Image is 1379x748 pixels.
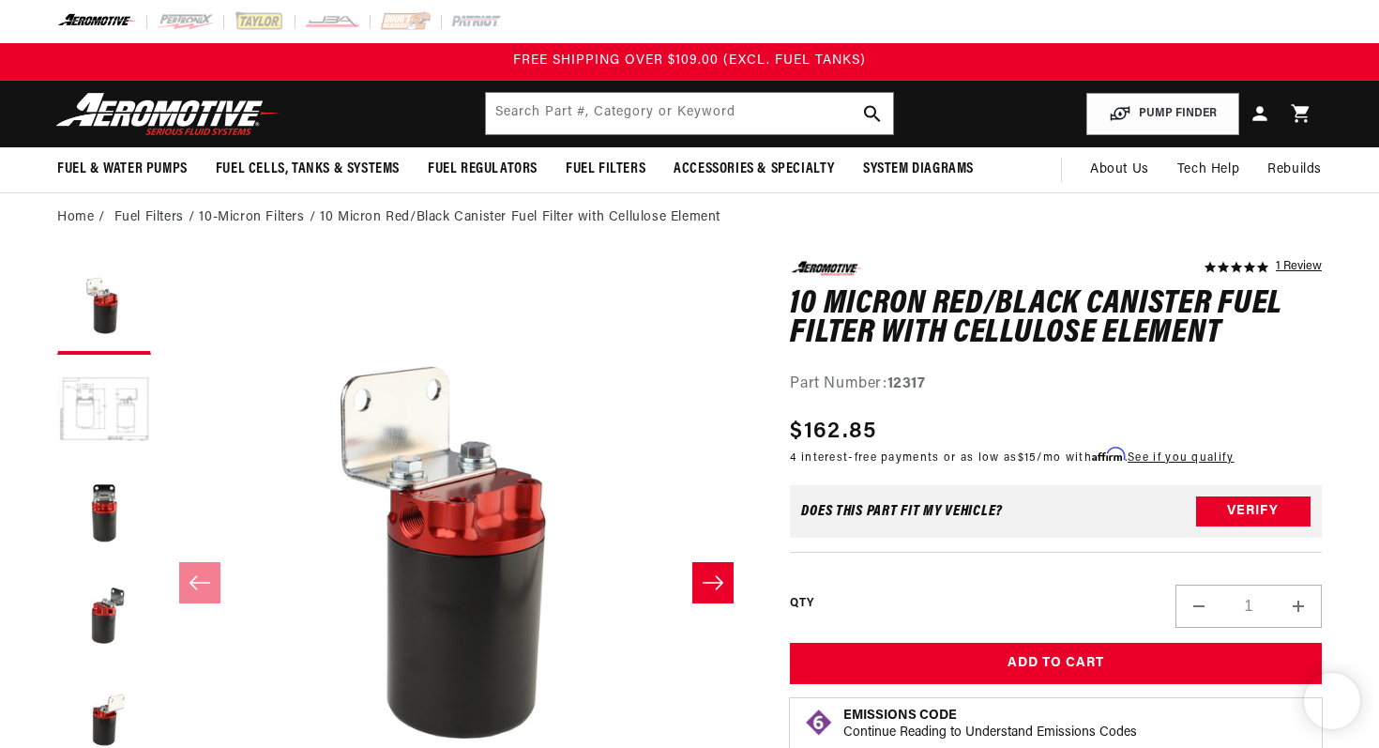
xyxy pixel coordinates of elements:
li: 10-Micron Filters [199,207,320,228]
strong: 12317 [887,376,926,391]
button: Load image 3 in gallery view [57,467,151,561]
span: System Diagrams [863,160,974,179]
span: $15 [1018,452,1038,464]
span: Fuel Filters [566,160,645,179]
summary: Accessories & Specialty [659,147,849,191]
div: Does This part fit My vehicle? [801,504,1003,519]
li: 10 Micron Red/Black Canister Fuel Filter with Cellulose Element [320,207,720,228]
button: PUMP FINDER [1086,93,1239,135]
span: FREE SHIPPING OVER $109.00 (EXCL. FUEL TANKS) [513,53,866,68]
button: search button [852,93,893,134]
button: Load image 1 in gallery view [57,261,151,355]
p: Continue Reading to Understand Emissions Codes [843,725,1137,741]
a: 1 reviews [1276,261,1322,274]
button: Verify [1196,496,1311,527]
img: Aeromotive [51,92,285,136]
summary: Fuel Cells, Tanks & Systems [202,147,414,191]
span: Accessories & Specialty [674,160,835,179]
a: Home [57,207,94,228]
summary: Rebuilds [1253,147,1336,192]
button: Slide right [692,562,734,603]
button: Load image 4 in gallery view [57,571,151,664]
img: Emissions code [804,708,834,738]
summary: Fuel & Water Pumps [43,147,202,191]
span: Fuel Cells, Tanks & Systems [216,160,400,179]
summary: Tech Help [1163,147,1253,192]
button: Slide left [179,562,220,603]
span: Rebuilds [1267,160,1322,180]
strong: Emissions Code [843,709,957,723]
span: Fuel & Water Pumps [57,160,188,179]
button: Load image 2 in gallery view [57,364,151,458]
summary: Fuel Filters [552,147,659,191]
label: QTY [790,596,813,612]
summary: Fuel Regulators [414,147,552,191]
a: See if you qualify - Learn more about Affirm Financing (opens in modal) [1128,452,1234,464]
p: 4 interest-free payments or as low as /mo with . [790,449,1234,466]
input: Search by Part Number, Category or Keyword [486,93,893,134]
span: Affirm [1092,448,1125,462]
span: Tech Help [1177,160,1239,180]
span: $162.85 [790,415,876,449]
span: About Us [1090,162,1149,176]
div: Part Number: [790,373,1322,397]
nav: breadcrumbs [57,207,1322,228]
summary: System Diagrams [849,147,988,191]
button: Add to Cart [790,643,1322,685]
a: Fuel Filters [114,207,184,228]
h1: 10 Micron Red/Black Canister Fuel Filter with Cellulose Element [790,290,1322,349]
span: Fuel Regulators [428,160,538,179]
button: Emissions CodeContinue Reading to Understand Emissions Codes [843,708,1137,741]
a: About Us [1076,147,1163,192]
